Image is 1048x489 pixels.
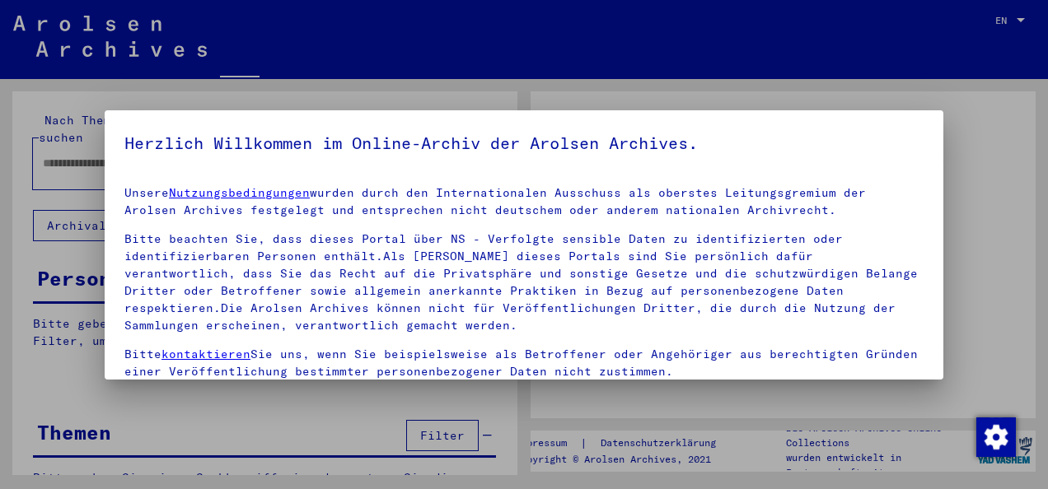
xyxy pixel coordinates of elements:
h5: Herzlich Willkommen im Online-Archiv der Arolsen Archives. [124,130,924,156]
a: Nutzungsbedingungen [169,185,310,200]
img: Change consent [976,417,1016,457]
p: Bitte beachten Sie, dass dieses Portal über NS - Verfolgte sensible Daten zu identifizierten oder... [124,231,924,334]
p: Bitte Sie uns, wenn Sie beispielsweise als Betroffener oder Angehöriger aus berechtigten Gründen ... [124,346,924,380]
div: Change consent [975,417,1015,456]
a: kontaktieren [161,347,250,361]
p: Unsere wurden durch den Internationalen Ausschuss als oberstes Leitungsgremium der Arolsen Archiv... [124,184,924,219]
